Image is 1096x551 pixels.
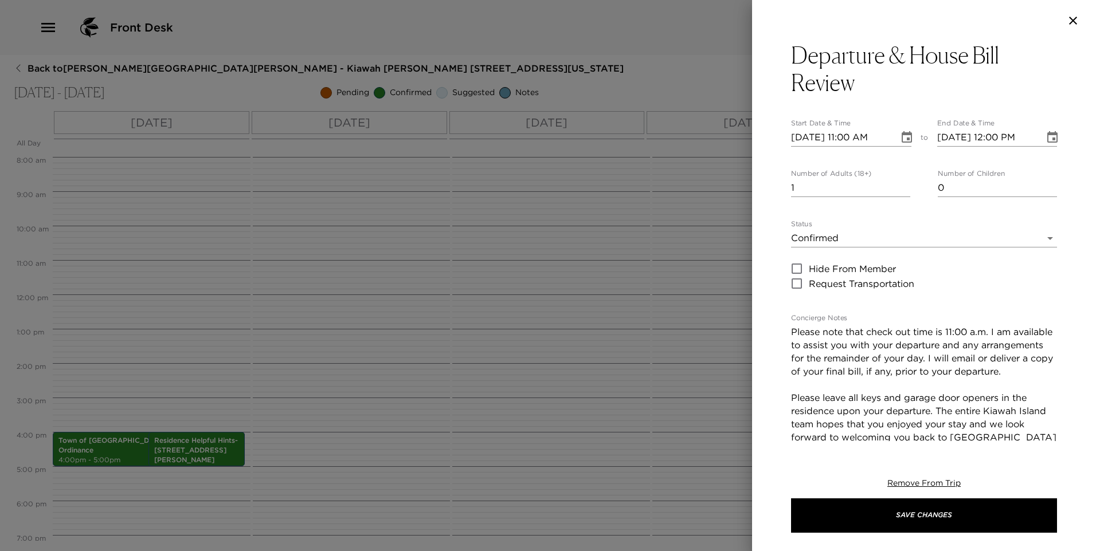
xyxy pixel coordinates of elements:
span: to [921,133,928,147]
button: Departure & House Bill Review [791,41,1057,96]
span: Remove From Trip [887,478,961,488]
button: Save Changes [791,498,1057,533]
label: End Date & Time [937,119,995,128]
input: MM/DD/YYYY hh:mm aa [937,128,1037,147]
button: Choose date, selected date is Sep 4, 2025 [1041,126,1064,149]
label: Number of Children [938,169,1005,179]
label: Concierge Notes [791,313,847,323]
span: Hide From Member [809,262,896,275]
button: Choose date, selected date is Sep 4, 2025 [895,126,918,149]
button: Remove From Trip [887,478,961,489]
label: Number of Adults (18+) [791,169,871,179]
div: Confirmed [791,229,1057,247]
textarea: Please note that check out time is 11:00 a.m. I am available to assist you with your departure an... [791,325,1057,470]
span: Request Transportation [809,277,914,290]
input: MM/DD/YYYY hh:mm aa [791,128,891,147]
label: Status [791,219,812,229]
label: Start Date & Time [791,119,851,128]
